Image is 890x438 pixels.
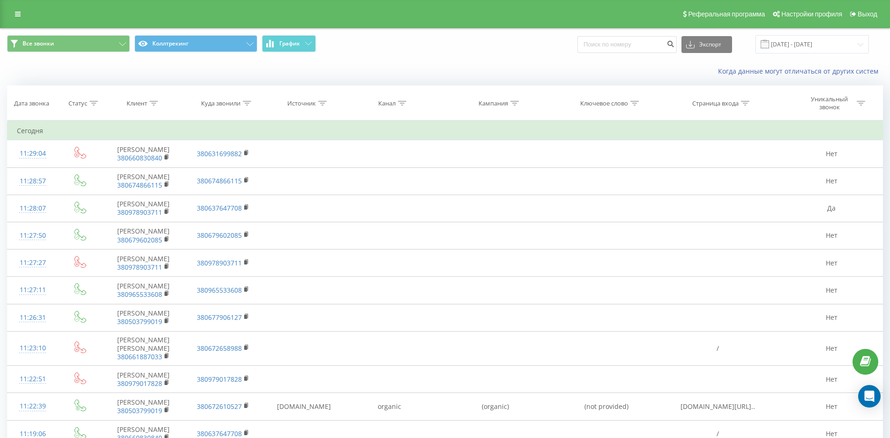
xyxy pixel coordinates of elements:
[17,172,49,190] div: 11:28:57
[654,331,781,366] td: /
[17,339,49,357] div: 11:23:10
[858,385,881,408] div: Open Intercom Messenger
[102,331,185,366] td: [PERSON_NAME] [PERSON_NAME]
[718,67,883,76] a: Когда данные могут отличаться от других систем
[117,352,162,361] a: 380661887033
[102,393,185,420] td: [PERSON_NAME]
[559,393,654,420] td: (not provided)
[127,99,147,107] div: Клиент
[781,366,883,393] td: Нет
[17,199,49,218] div: 11:28:07
[117,290,162,299] a: 380965533608
[781,277,883,304] td: Нет
[117,181,162,189] a: 380674866115
[580,99,628,107] div: Ключевое слово
[781,331,883,366] td: Нет
[102,304,185,331] td: [PERSON_NAME]
[102,167,185,195] td: [PERSON_NAME]
[17,227,49,245] div: 11:27:50
[688,10,765,18] span: Реферальная программа
[201,99,240,107] div: Куда звонили
[279,40,300,47] span: График
[781,10,842,18] span: Настройки профиля
[262,35,316,52] button: График
[432,393,559,420] td: (organic)
[102,195,185,222] td: [PERSON_NAME]
[692,99,739,107] div: Страница входа
[68,99,87,107] div: Статус
[858,10,877,18] span: Выход
[804,95,854,111] div: Уникальный звонок
[117,379,162,388] a: 380979017828
[117,317,162,326] a: 380503799019
[197,176,242,185] a: 380674866115
[781,140,883,167] td: Нет
[7,35,130,52] button: Все звонки
[197,231,242,240] a: 380679602085
[197,429,242,438] a: 380637647708
[681,402,755,411] span: [DOMAIN_NAME][URL]..
[102,249,185,277] td: [PERSON_NAME]
[102,277,185,304] td: [PERSON_NAME]
[781,195,883,222] td: Да
[117,263,162,272] a: 380978903711
[17,144,49,163] div: 11:29:04
[781,393,883,420] td: Нет
[22,40,54,47] span: Все звонки
[346,393,432,420] td: organic
[261,393,347,420] td: [DOMAIN_NAME]
[197,402,242,411] a: 380672610527
[135,35,257,52] button: Коллтрекинг
[197,258,242,267] a: 380978903711
[197,313,242,322] a: 380677906127
[197,375,242,384] a: 380979017828
[197,286,242,295] a: 380965533608
[781,249,883,277] td: Нет
[479,99,508,107] div: Кампания
[117,153,162,162] a: 380660830840
[197,204,242,212] a: 380637647708
[781,304,883,331] td: Нет
[378,99,396,107] div: Канал
[17,254,49,272] div: 11:27:27
[17,309,49,327] div: 11:26:31
[17,281,49,299] div: 11:27:11
[17,370,49,388] div: 11:22:51
[681,36,732,53] button: Экспорт
[14,99,49,107] div: Дата звонка
[7,121,883,140] td: Сегодня
[781,167,883,195] td: Нет
[117,235,162,244] a: 380679602085
[197,149,242,158] a: 380631699882
[577,36,677,53] input: Поиск по номеру
[117,208,162,217] a: 380978903711
[197,344,242,353] a: 380672658988
[17,397,49,415] div: 11:22:39
[102,222,185,249] td: [PERSON_NAME]
[117,406,162,415] a: 380503799019
[102,366,185,393] td: [PERSON_NAME]
[287,99,316,107] div: Источник
[102,140,185,167] td: [PERSON_NAME]
[781,222,883,249] td: Нет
